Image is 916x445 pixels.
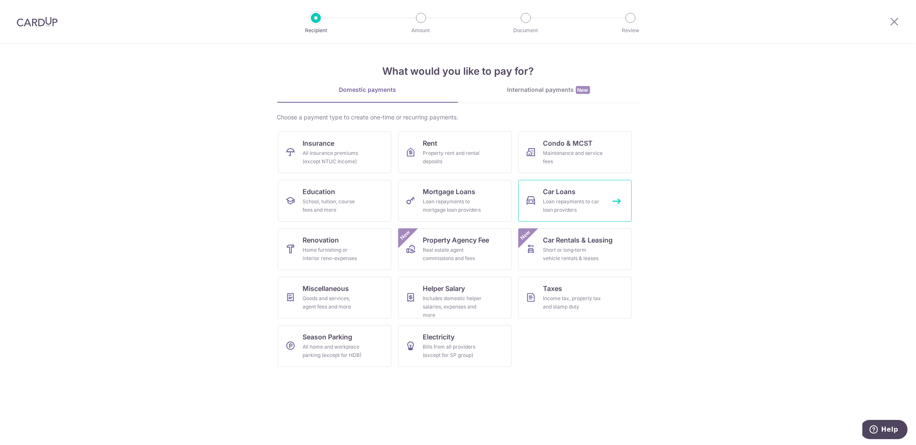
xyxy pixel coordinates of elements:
[423,197,483,214] div: Loan repayments to mortgage loan providers
[278,277,391,319] a: MiscellaneousGoods and services, agent fees and more
[278,228,391,270] a: RenovationHome furnishing or interior reno-expenses
[398,180,512,222] a: Mortgage LoansLoan repayments to mortgage loan providers
[543,187,576,197] span: Car Loans
[576,86,590,94] span: New
[543,138,593,148] span: Condo & MCST
[303,332,353,342] span: Season Parking
[303,197,363,214] div: School, tuition, course fees and more
[303,294,363,311] div: Goods and services, agent fees and more
[458,86,639,94] div: International payments
[278,180,391,222] a: EducationSchool, tuition, course fees and more
[423,332,455,342] span: Electricity
[423,138,438,148] span: Rent
[863,420,908,441] iframe: Opens a widget where you can find more information
[423,235,490,245] span: Property Agency Fee
[277,64,639,79] h4: What would you like to pay for?
[17,17,58,27] img: CardUp
[277,113,639,121] div: Choose a payment type to create one-time or recurring payments.
[303,235,339,245] span: Renovation
[19,6,36,13] span: Help
[518,131,632,173] a: Condo & MCSTMaintenance and service fees
[303,246,363,263] div: Home furnishing or interior reno-expenses
[285,26,347,35] p: Recipient
[423,343,483,359] div: Bills from all providers (except for SP group)
[423,149,483,166] div: Property rent and rental deposits
[303,187,336,197] span: Education
[600,26,661,35] p: Review
[303,343,363,359] div: All home and workplace parking (except for HDB)
[423,246,483,263] div: Real estate agent commissions and fees
[543,294,603,311] div: Income tax, property tax and stamp duty
[423,283,465,293] span: Helper Salary
[398,325,512,367] a: ElectricityBills from all providers (except for SP group)
[398,228,512,270] a: Property Agency FeeReal estate agent commissions and feesNew
[277,86,458,94] div: Domestic payments
[423,294,483,319] div: Includes domestic helper salaries, expenses and more
[543,283,563,293] span: Taxes
[543,246,603,263] div: Short or long‑term vehicle rentals & leases
[303,283,349,293] span: Miscellaneous
[518,228,532,242] span: New
[543,149,603,166] div: Maintenance and service fees
[398,131,512,173] a: RentProperty rent and rental deposits
[390,26,452,35] p: Amount
[423,187,476,197] span: Mortgage Loans
[543,235,613,245] span: Car Rentals & Leasing
[303,138,335,148] span: Insurance
[518,277,632,319] a: TaxesIncome tax, property tax and stamp duty
[303,149,363,166] div: All insurance premiums (except NTUC Income)
[495,26,557,35] p: Document
[518,228,632,270] a: Car Rentals & LeasingShort or long‑term vehicle rentals & leasesNew
[278,325,391,367] a: Season ParkingAll home and workplace parking (except for HDB)
[543,197,603,214] div: Loan repayments to car loan providers
[278,131,391,173] a: InsuranceAll insurance premiums (except NTUC Income)
[398,277,512,319] a: Helper SalaryIncludes domestic helper salaries, expenses and more
[518,180,632,222] a: Car LoansLoan repayments to car loan providers
[398,228,412,242] span: New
